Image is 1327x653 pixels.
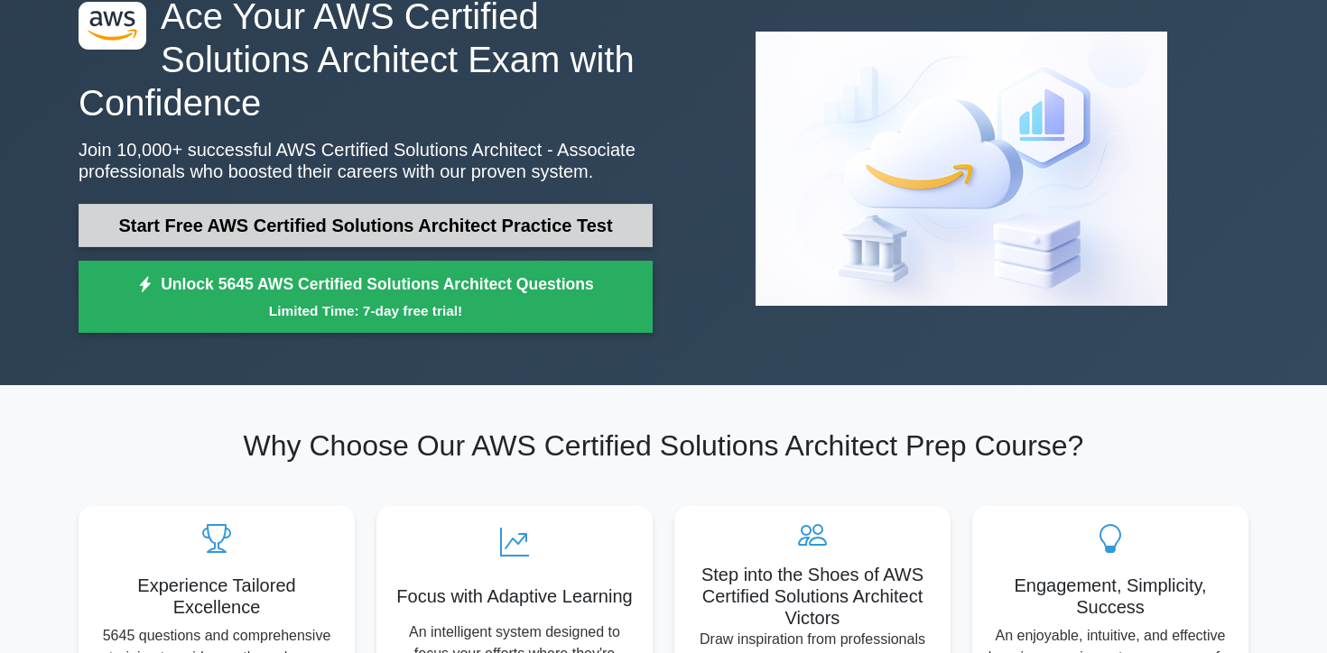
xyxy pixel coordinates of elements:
img: AWS Certified Solutions Architect - Associate Preview [741,17,1182,320]
small: Limited Time: 7-day free trial! [101,300,630,321]
h5: Focus with Adaptive Learning [391,585,638,607]
p: Join 10,000+ successful AWS Certified Solutions Architect - Associate professionals who boosted t... [79,139,653,182]
a: Start Free AWS Certified Solutions Architect Practice Test [79,204,653,247]
h5: Engagement, Simplicity, Success [987,575,1234,618]
h5: Step into the Shoes of AWS Certified Solutions Architect Victors [689,564,936,629]
h2: Why Choose Our AWS Certified Solutions Architect Prep Course? [79,428,1248,463]
h5: Experience Tailored Excellence [93,575,340,618]
a: Unlock 5645 AWS Certified Solutions Architect QuestionsLimited Time: 7-day free trial! [79,261,653,333]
